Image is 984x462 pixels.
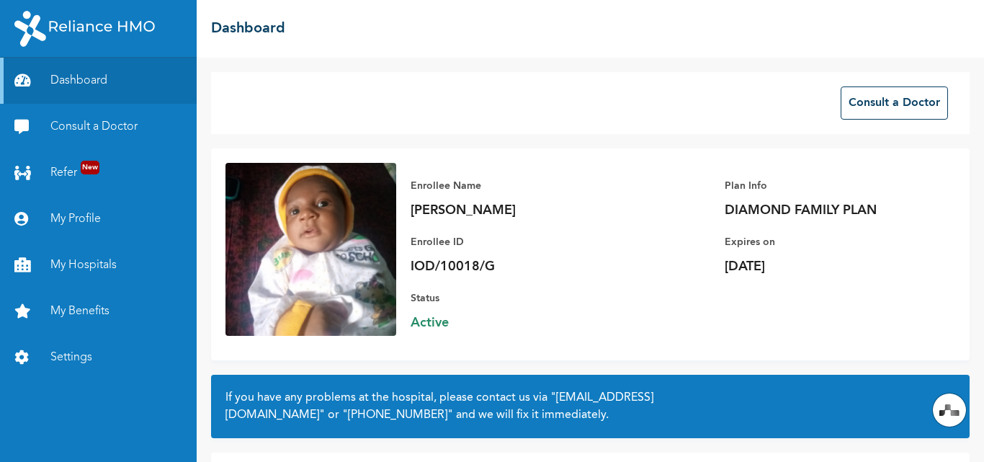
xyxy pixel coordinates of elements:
h2: Dashboard [211,18,285,40]
iframe: SalesIQ Chatwindow [699,12,980,451]
p: [PERSON_NAME] [411,202,612,219]
p: IOD/10018/G [411,258,612,275]
img: Enrollee [225,163,396,336]
p: Enrollee Name [411,177,612,195]
span: Active [411,314,612,332]
p: Enrollee ID [411,234,612,251]
h2: If you have any problems at the hospital, please contact us via or and we will fix it immediately. [225,389,955,424]
p: Status [411,290,612,307]
a: "[PHONE_NUMBER]" [342,409,453,421]
img: RelianceHMO's Logo [14,11,155,47]
span: New [81,161,99,174]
